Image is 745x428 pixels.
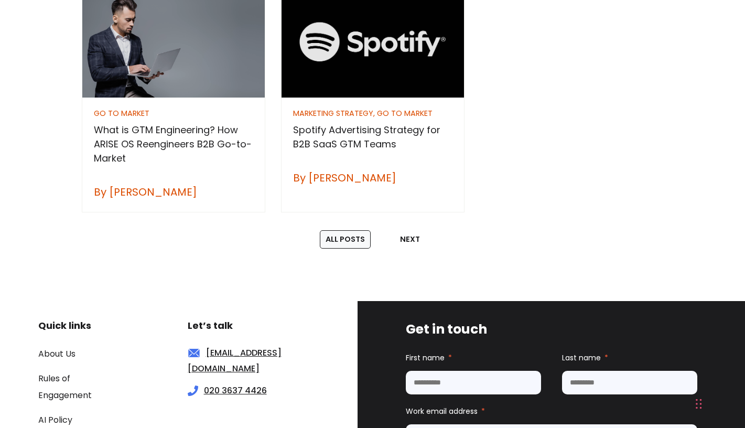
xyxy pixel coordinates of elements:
[293,170,452,186] div: By [PERSON_NAME]
[510,297,745,428] iframe: Chat Widget
[406,406,478,416] span: Work email address
[320,230,371,249] a: All posts
[204,384,267,397] a: 020 3637 4426
[394,230,426,249] a: Next
[94,184,253,200] div: By [PERSON_NAME]
[38,414,72,426] a: AI Policy
[94,123,253,165] h3: What is GTM Engineering? How ARISE OS Reengineers B2B Go-to-Market
[188,318,308,334] h3: Let’s talk
[38,372,92,401] a: Rules of Engagement
[406,352,445,363] span: First name
[293,110,452,117] div: MARKETING STRATEGY, GO TO MARKET
[188,347,282,374] a: [EMAIL_ADDRESS][DOMAIN_NAME]
[38,348,75,360] a: About Us
[94,110,253,117] div: GO TO MARKET
[38,318,124,334] h3: Quick links
[696,388,702,420] div: Drag
[293,123,452,151] h3: Spotify Advertising Strategy for B2B SaaS GTM Teams
[406,319,697,339] h3: Get in touch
